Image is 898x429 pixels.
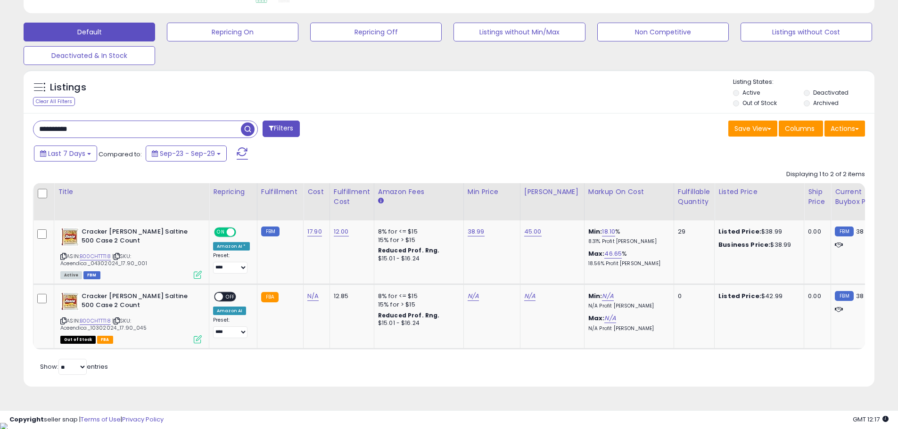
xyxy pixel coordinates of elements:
div: 15% for > $15 [378,236,456,244]
div: Fulfillment Cost [334,187,370,207]
a: B00CHTTT18 [80,252,111,260]
div: % [588,227,667,245]
a: N/A [602,291,613,301]
button: Repricing Off [310,23,442,41]
span: 38 [856,227,864,236]
p: N/A Profit [PERSON_NAME] [588,303,667,309]
label: Out of Stock [742,99,777,107]
small: FBM [261,227,280,236]
button: Filters [263,121,299,137]
a: 45.00 [524,227,542,236]
p: N/A Profit [PERSON_NAME] [588,325,667,332]
b: Max: [588,249,605,258]
div: seller snap | | [9,415,164,424]
b: Reduced Prof. Rng. [378,311,440,319]
div: ASIN: [60,227,202,278]
div: Clear All Filters [33,97,75,106]
small: FBM [835,227,853,236]
div: Displaying 1 to 2 of 2 items [786,170,865,179]
th: The percentage added to the cost of goods (COGS) that forms the calculator for Min & Max prices. [584,183,674,220]
span: Compared to: [99,150,142,159]
div: Fulfillment [261,187,299,197]
div: 15% for > $15 [378,300,456,309]
label: Archived [813,99,839,107]
button: Actions [824,121,865,137]
a: 18.10 [602,227,615,236]
span: All listings that are currently out of stock and unavailable for purchase on Amazon [60,336,96,344]
b: Listed Price: [718,227,761,236]
a: 12.00 [334,227,349,236]
div: Amazon AI * [213,242,250,251]
h5: Listings [50,81,86,94]
b: Min: [588,227,602,236]
p: 18.56% Profit [PERSON_NAME] [588,260,667,267]
button: Listings without Min/Max [453,23,585,41]
a: N/A [307,291,319,301]
button: Default [24,23,155,41]
div: $38.99 [718,241,797,249]
b: Cracker [PERSON_NAME] Saltine 500 Case 2 Count [82,292,196,312]
span: | SKU: Aceendica_04302024_17.90_001 [60,252,147,267]
strong: Copyright [9,415,44,424]
button: Repricing On [167,23,298,41]
span: FBM [83,271,100,279]
div: Current Buybox Price [835,187,883,207]
div: Cost [307,187,326,197]
a: N/A [468,291,479,301]
span: Last 7 Days [48,149,85,158]
p: Listing States: [733,78,874,87]
div: 0.00 [808,292,824,300]
div: Repricing [213,187,253,197]
a: B00CHTTT18 [80,317,111,325]
button: Sep-23 - Sep-29 [146,146,227,162]
img: 51RczHvlNxL._SL40_.jpg [60,292,79,311]
div: Ship Price [808,187,827,207]
a: 17.90 [307,227,322,236]
div: Amazon Fees [378,187,460,197]
label: Deactivated [813,89,849,97]
div: Fulfillable Quantity [678,187,710,207]
span: 38 [856,291,864,300]
div: 8% for <= $15 [378,292,456,300]
label: Active [742,89,760,97]
span: ON [215,228,227,236]
a: N/A [604,314,616,323]
div: % [588,250,667,267]
button: Save View [728,121,777,137]
div: ASIN: [60,292,202,342]
small: FBA [261,292,279,302]
span: Show: entries [40,362,108,371]
a: Terms of Use [81,415,121,424]
div: Title [58,187,205,197]
b: Listed Price: [718,291,761,300]
div: Preset: [213,317,250,338]
div: $15.01 - $16.24 [378,255,456,263]
button: Listings without Cost [741,23,872,41]
div: 8% for <= $15 [378,227,456,236]
div: 0.00 [808,227,824,236]
div: $15.01 - $16.24 [378,319,456,327]
button: Last 7 Days [34,146,97,162]
span: 2025-10-7 12:17 GMT [853,415,889,424]
div: 12.85 [334,292,367,300]
div: 29 [678,227,707,236]
small: Amazon Fees. [378,197,384,205]
span: OFF [223,293,238,301]
button: Deactivated & In Stock [24,46,155,65]
a: 46.65 [604,249,622,259]
button: Columns [779,121,823,137]
b: Max: [588,314,605,323]
span: Columns [785,124,815,133]
a: Privacy Policy [122,415,164,424]
div: 0 [678,292,707,300]
div: $42.99 [718,292,797,300]
div: [PERSON_NAME] [524,187,580,197]
p: 8.31% Profit [PERSON_NAME] [588,238,667,245]
b: Business Price: [718,240,770,249]
div: Amazon AI [213,307,246,315]
a: 38.99 [468,227,485,236]
div: Markup on Cost [588,187,670,197]
a: N/A [524,291,536,301]
span: Sep-23 - Sep-29 [160,149,215,158]
div: Min Price [468,187,516,197]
